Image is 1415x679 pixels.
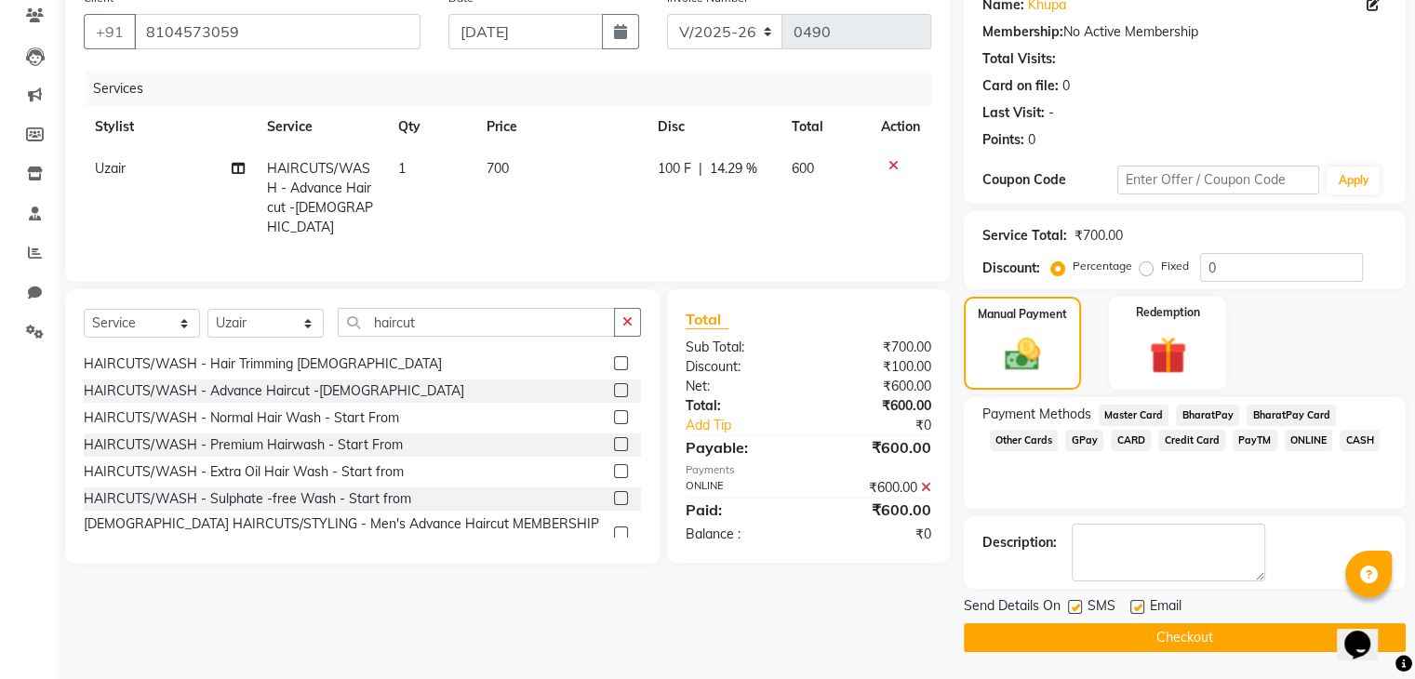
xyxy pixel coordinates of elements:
[1028,130,1035,150] div: 0
[831,416,944,435] div: ₹0
[267,160,373,235] span: HAIRCUTS/WASH - Advance Haircut -[DEMOGRAPHIC_DATA]
[1111,430,1151,451] span: CARD
[1138,332,1198,379] img: _gift.svg
[672,478,808,498] div: ONLINE
[1327,166,1380,194] button: Apply
[658,159,691,179] span: 100 F
[982,49,1056,69] div: Total Visits:
[1048,103,1054,123] div: -
[982,259,1040,278] div: Discount:
[1065,430,1103,451] span: GPay
[672,377,808,396] div: Net:
[1285,430,1333,451] span: ONLINE
[672,396,808,416] div: Total:
[1158,430,1225,451] span: Credit Card
[1073,258,1132,274] label: Percentage
[1161,258,1189,274] label: Fixed
[982,22,1387,42] div: No Active Membership
[84,435,403,455] div: HAIRCUTS/WASH - Premium Hairwash - Start From
[338,308,615,337] input: Search or Scan
[84,381,464,401] div: HAIRCUTS/WASH - Advance Haircut -[DEMOGRAPHIC_DATA]
[1117,166,1320,194] input: Enter Offer / Coupon Code
[672,357,808,377] div: Discount:
[672,499,808,521] div: Paid:
[982,22,1063,42] div: Membership:
[808,377,945,396] div: ₹600.00
[1247,405,1336,426] span: BharatPay Card
[808,436,945,459] div: ₹600.00
[647,106,781,148] th: Disc
[808,499,945,521] div: ₹600.00
[84,462,404,482] div: HAIRCUTS/WASH - Extra Oil Hair Wash - Start from
[84,14,136,49] button: +91
[994,334,1051,375] img: _cash.svg
[487,160,509,177] span: 700
[808,357,945,377] div: ₹100.00
[808,478,945,498] div: ₹600.00
[982,130,1024,150] div: Points:
[686,462,931,478] div: Payments
[387,106,474,148] th: Qty
[84,408,399,428] div: HAIRCUTS/WASH - Normal Hair Wash - Start From
[964,623,1406,652] button: Checkout
[1337,605,1396,660] iframe: chat widget
[982,226,1067,246] div: Service Total:
[1099,405,1169,426] span: Master Card
[808,396,945,416] div: ₹600.00
[1062,76,1070,96] div: 0
[1136,304,1200,321] label: Redemption
[84,106,256,148] th: Stylist
[672,525,808,544] div: Balance :
[982,76,1059,96] div: Card on file:
[978,306,1067,323] label: Manual Payment
[870,106,931,148] th: Action
[792,160,814,177] span: 600
[1088,596,1115,619] span: SMS
[95,160,126,177] span: Uzair
[982,103,1045,123] div: Last Visit:
[1176,405,1239,426] span: BharatPay
[398,160,406,177] span: 1
[808,525,945,544] div: ₹0
[256,106,387,148] th: Service
[86,72,945,106] div: Services
[84,354,442,374] div: HAIRCUTS/WASH - Hair Trimming [DEMOGRAPHIC_DATA]
[781,106,869,148] th: Total
[1150,596,1181,619] span: Email
[699,159,702,179] span: |
[134,14,420,49] input: Search by Name/Mobile/Email/Code
[84,514,607,553] div: [DEMOGRAPHIC_DATA] HAIRCUTS/STYLING - Men's Advance Haircut MEMBERSHIP 200
[672,338,808,357] div: Sub Total:
[990,430,1059,451] span: Other Cards
[672,436,808,459] div: Payable:
[964,596,1061,619] span: Send Details On
[1340,430,1380,451] span: CASH
[672,416,831,435] a: Add Tip
[475,106,647,148] th: Price
[1233,430,1277,451] span: PayTM
[982,533,1057,553] div: Description:
[710,159,757,179] span: 14.29 %
[84,489,411,509] div: HAIRCUTS/WASH - Sulphate -free Wash - Start from
[982,405,1091,424] span: Payment Methods
[808,338,945,357] div: ₹700.00
[686,310,728,329] span: Total
[982,170,1117,190] div: Coupon Code
[1075,226,1123,246] div: ₹700.00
